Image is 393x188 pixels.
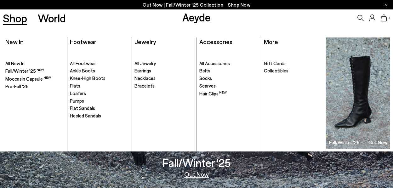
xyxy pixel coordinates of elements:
a: All New In [5,60,64,67]
a: Pre-Fall '25 [5,83,64,90]
span: Gift Cards [264,60,286,66]
a: World [38,13,66,24]
a: Belts [199,68,258,74]
span: Loafers [70,90,86,96]
a: Pumps [70,98,129,104]
a: Ankle Boots [70,68,129,74]
a: Necklaces [134,75,193,82]
a: Flat Sandals [70,105,129,111]
span: 0 [387,16,390,20]
a: Hair Clips [199,90,258,97]
a: Flats [70,83,129,89]
a: Scarves [199,83,258,89]
span: Belts [199,68,210,73]
a: Collectibles [264,68,323,74]
a: 0 [381,14,387,21]
a: Moccasin Capsule [5,76,64,82]
span: Moccasin Capsule [5,76,51,82]
a: Bracelets [134,83,193,89]
span: Flat Sandals [70,105,95,111]
span: Fall/Winter '25 [5,68,44,74]
a: All Jewelry [134,60,193,67]
a: Gift Cards [264,60,323,67]
span: Socks [199,75,212,81]
span: Scarves [199,83,216,88]
span: All Footwear [70,60,96,66]
p: Out Now | Fall/Winter ‘25 Collection [143,1,250,9]
h3: Fall/Winter '25 [329,140,360,145]
a: Aeyde [182,10,211,24]
span: Pre-Fall '25 [5,83,29,89]
a: Heeled Sandals [70,113,129,119]
span: All Accessories [199,60,230,66]
a: Socks [199,75,258,82]
a: All Accessories [199,60,258,67]
span: Bracelets [134,83,155,88]
span: Hair Clips [199,91,227,96]
a: New In [5,38,24,45]
span: Navigate to /collections/new-in [228,2,250,8]
a: Footwear [70,38,96,45]
a: Fall/Winter '25 [5,68,64,74]
span: Pumps [70,98,84,104]
h3: Out Now [368,140,387,145]
a: Fall/Winter '25 Out Now [326,37,390,149]
a: Knee-High Boots [70,75,129,82]
span: All New In [5,60,25,66]
a: Shop [3,13,27,24]
a: Accessories [199,38,232,45]
a: Jewelry [134,38,156,45]
a: More [264,38,278,45]
span: Collectibles [264,68,288,73]
a: Loafers [70,90,129,97]
span: Earrings [134,68,151,73]
a: Earrings [134,68,193,74]
span: Necklaces [134,75,156,81]
span: Flats [70,83,80,88]
span: All Jewelry [134,60,156,66]
a: All Footwear [70,60,129,67]
img: Group_1295_900x.jpg [326,37,390,149]
span: Ankle Boots [70,68,95,73]
span: Knee-High Boots [70,75,105,81]
a: Out Now [184,171,209,177]
h3: Fall/Winter '25 [162,157,231,168]
span: Heeled Sandals [70,113,101,118]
